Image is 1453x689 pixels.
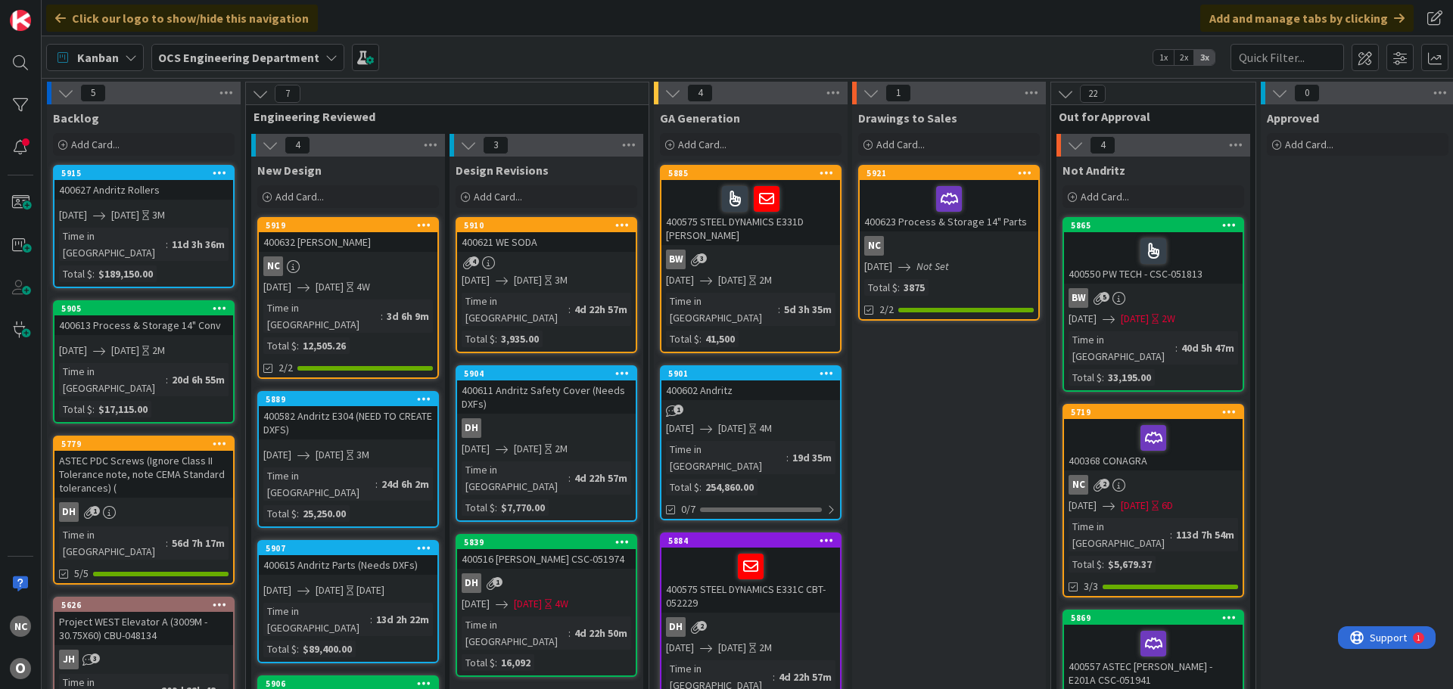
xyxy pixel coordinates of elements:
span: : [375,476,378,492]
div: NC [10,616,31,637]
div: 5910400621 WE SODA [457,219,636,252]
div: Time in [GEOGRAPHIC_DATA] [59,526,166,560]
span: : [92,265,95,282]
div: 2M [555,441,568,457]
a: 5885400575 STEEL DYNAMICS E331D [PERSON_NAME]BW[DATE][DATE]2MTime in [GEOGRAPHIC_DATA]:5d 3h 35mT... [660,165,842,353]
div: 6D [1162,498,1173,514]
span: [DATE] [514,441,542,457]
div: Total $ [462,331,495,347]
div: 2M [759,640,772,656]
span: [DATE] [263,582,291,598]
div: DH [457,418,636,438]
div: 5915 [54,166,233,180]
b: OCS Engineering Department [158,50,319,65]
span: Add Card... [275,190,324,203]
span: 1 [90,506,100,516]
span: 1x [1153,50,1174,65]
div: 5901 [668,368,840,379]
span: [DATE] [59,207,87,223]
span: GA Generation [660,110,740,126]
span: : [370,611,372,628]
div: 5779 [54,437,233,451]
div: 11d 3h 36m [168,236,229,253]
div: 13d 2h 22m [372,611,433,628]
span: [DATE] [316,279,344,295]
div: 40d 5h 47m [1178,340,1238,356]
span: 7 [275,85,300,103]
span: 4 [469,256,479,266]
span: : [1170,526,1172,543]
div: BW [1064,288,1243,308]
div: $7,770.00 [497,499,549,516]
div: 5889 [266,394,437,405]
div: 400615 Andritz Parts (Needs DXFs) [259,555,437,575]
div: 5d 3h 35m [780,301,835,318]
span: : [568,470,571,486]
a: 5779ASTEC PDC Screws (Ignore Class II Tolerance note, note CEMA Standard tolerances) (DHTime in [... [53,436,235,585]
span: 1 [885,84,911,102]
div: 4d 22h 57m [571,301,631,318]
span: [DATE] [59,343,87,358]
div: 400611 Andritz Safety Cover (Needs DXFs) [457,380,636,414]
div: 5885 [668,168,840,178]
div: NC [263,256,283,276]
div: 16,092 [497,654,534,671]
div: 12,505.26 [299,337,350,354]
span: [DATE] [1121,498,1149,514]
a: 5889400582 Andritz E304 (NEED TO CREATE DXFS)[DATE][DATE]3MTime in [GEOGRAPHIC_DATA]:24d 6h 2mTot... [257,391,439,528]
span: [DATE] [1069,311,1097,327]
span: Add Card... [876,138,925,151]
div: 5626 [61,600,233,610]
i: Not Set [916,259,949,273]
span: [DATE] [111,343,139,358]
span: 5/5 [74,566,89,582]
div: 5919 [259,219,437,232]
a: 5905400613 Process & Storage 14" Conv[DATE][DATE]2MTime in [GEOGRAPHIC_DATA]:20d 6h 55mTotal $:$1... [53,300,235,424]
div: 4d 22h 57m [571,470,631,486]
span: 0/7 [681,501,695,517]
div: 5921 [860,166,1038,180]
div: 5910 [457,219,636,232]
div: 5839 [464,537,636,548]
div: 5919 [266,220,437,231]
span: [DATE] [666,272,694,288]
div: DH [462,418,481,438]
div: 5626Project WEST Elevator A (3009M - 30.75X60) CBU-048134 [54,598,233,645]
div: 5905400613 Process & Storage 14" Conv [54,302,233,335]
span: [DATE] [718,421,746,436]
div: 5921 [867,168,1038,178]
div: 5865 [1064,219,1243,232]
div: $89,400.00 [299,641,356,657]
span: Add Card... [1285,138,1333,151]
span: Drawings to Sales [858,110,957,126]
span: [DATE] [514,596,542,612]
div: 400550 PW TECH - CSC-051813 [1064,232,1243,284]
span: [DATE] [316,582,344,598]
span: 3 [90,653,100,663]
div: 5884400575 STEEL DYNAMICS E331C CBT-052229 [661,534,840,613]
div: 5719400368 CONAGRA [1064,405,1243,470]
div: BW [666,250,686,269]
span: 2x [1174,50,1194,65]
span: [DATE] [263,279,291,295]
div: NC [259,256,437,276]
div: DH [462,573,481,593]
div: $189,150.00 [95,265,157,282]
div: 5626 [54,598,233,612]
div: 5865 [1071,220,1243,231]
div: Total $ [59,401,92,417]
span: 5 [1100,292,1109,302]
div: NC [860,236,1038,256]
span: [DATE] [666,421,694,436]
div: Time in [GEOGRAPHIC_DATA] [666,293,778,326]
div: 3875 [900,279,929,296]
div: Total $ [59,265,92,282]
a: 5921400623 Process & Storage 14" PartsNC[DATE]Not SetTotal $:38752/2 [858,165,1040,321]
div: DH [457,573,636,593]
div: 5885 [661,166,840,180]
div: DH [666,617,686,637]
div: 5889 [259,393,437,406]
span: Add Card... [1081,190,1129,203]
div: 400613 Process & Storage 14" Conv [54,315,233,335]
a: 5919400632 [PERSON_NAME]NC[DATE][DATE]4WTime in [GEOGRAPHIC_DATA]:3d 6h 9mTotal $:12,505.262/2 [257,217,439,379]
